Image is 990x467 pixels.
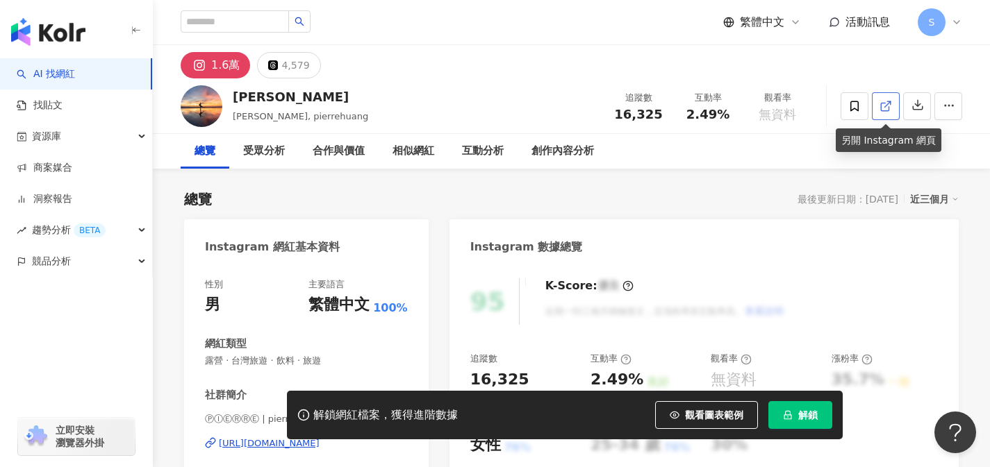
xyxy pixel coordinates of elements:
[462,143,504,160] div: 互動分析
[205,337,247,351] div: 網紅類型
[686,108,729,121] span: 2.49%
[768,401,832,429] button: 解鎖
[759,108,796,121] span: 無資料
[845,15,890,28] span: 活動訊息
[233,111,368,121] span: [PERSON_NAME], pierrehuang
[470,239,583,255] div: Instagram 數據總覽
[910,190,959,208] div: 近三個月
[205,278,223,291] div: 性別
[205,388,247,402] div: 社群簡介
[74,223,106,237] div: BETA
[205,294,220,316] div: 男
[308,278,345,291] div: 主要語言
[929,15,935,30] span: S
[711,369,757,391] div: 無資料
[219,437,320,450] div: [URL][DOMAIN_NAME]
[373,300,407,316] span: 100%
[18,418,135,455] a: chrome extension立即安裝 瀏覽器外掛
[308,294,370,316] div: 繁體中文
[181,52,250,78] button: 1.6萬
[591,353,632,365] div: 互動率
[682,91,734,105] div: 互動率
[281,56,309,75] div: 4,579
[470,369,529,391] div: 16,325
[393,143,434,160] div: 相似網紅
[711,353,752,365] div: 觀看率
[313,143,365,160] div: 合作與價值
[257,52,320,78] button: 4,579
[655,401,758,429] button: 觀看圖表範例
[751,91,804,105] div: 觀看率
[614,107,662,121] span: 16,325
[685,409,743,421] span: 觀看圖表範例
[56,424,104,449] span: 立即安裝 瀏覽器外掛
[17,192,72,206] a: 洞察報告
[32,246,71,277] span: 競品分析
[243,143,285,160] div: 受眾分析
[11,18,85,46] img: logo
[612,91,665,105] div: 追蹤數
[205,355,408,367] span: 露營 · 台灣旅遊 · 飲料 · 旅遊
[798,409,818,421] span: 解鎖
[233,88,368,105] div: [PERSON_NAME]
[295,17,304,26] span: search
[181,85,222,127] img: KOL Avatar
[22,425,49,448] img: chrome extension
[17,161,72,175] a: 商案媒合
[195,143,215,160] div: 總覽
[205,239,340,255] div: Instagram 網紅基本資料
[470,353,497,365] div: 追蹤數
[591,369,643,391] div: 2.49%
[32,214,106,246] span: 趨勢分析
[17,226,26,235] span: rise
[783,410,793,420] span: lock
[545,278,634,294] div: K-Score :
[17,99,63,112] a: 找貼文
[313,408,458,423] div: 解鎖網紅檔案，獲得進階數據
[531,143,594,160] div: 創作內容分析
[32,121,61,152] span: 資源庫
[740,15,784,30] span: 繁體中文
[211,56,240,75] div: 1.6萬
[17,67,75,81] a: searchAI 找網紅
[798,194,898,205] div: 最後更新日期：[DATE]
[184,189,212,209] div: 總覽
[832,353,873,365] div: 漲粉率
[836,128,941,152] div: 另開 Instagram 網頁
[470,434,501,456] div: 女性
[205,437,408,450] a: [URL][DOMAIN_NAME]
